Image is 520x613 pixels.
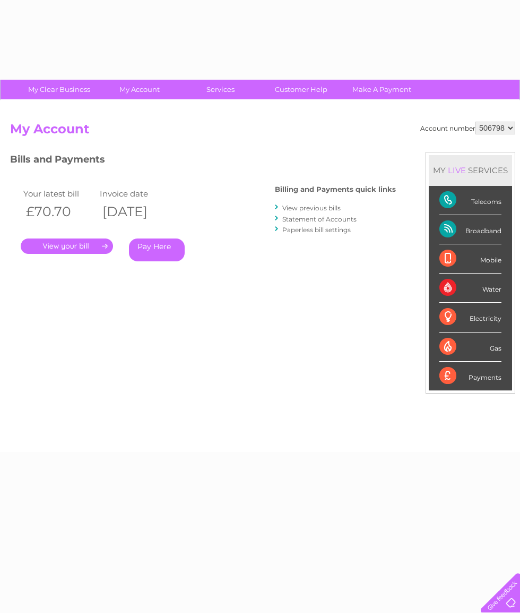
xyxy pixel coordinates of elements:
[282,215,357,223] a: Statement of Accounts
[282,204,341,212] a: View previous bills
[439,215,501,244] div: Broadband
[439,186,501,215] div: Telecoms
[439,274,501,303] div: Water
[10,122,515,142] h2: My Account
[439,333,501,362] div: Gas
[21,239,113,254] a: .
[21,201,97,223] th: £70.70
[257,80,345,99] a: Customer Help
[129,239,185,261] a: Pay Here
[177,80,264,99] a: Services
[97,186,174,201] td: Invoice date
[420,122,515,134] div: Account number
[282,226,351,234] a: Paperless bill settings
[275,185,396,193] h4: Billing and Payments quick links
[439,362,501,390] div: Payments
[338,80,426,99] a: Make A Payment
[97,201,174,223] th: [DATE]
[21,186,97,201] td: Your latest bill
[439,244,501,274] div: Mobile
[439,303,501,332] div: Electricity
[429,155,512,185] div: MY SERVICES
[10,152,396,171] h3: Bills and Payments
[15,80,103,99] a: My Clear Business
[446,165,468,175] div: LIVE
[96,80,184,99] a: My Account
